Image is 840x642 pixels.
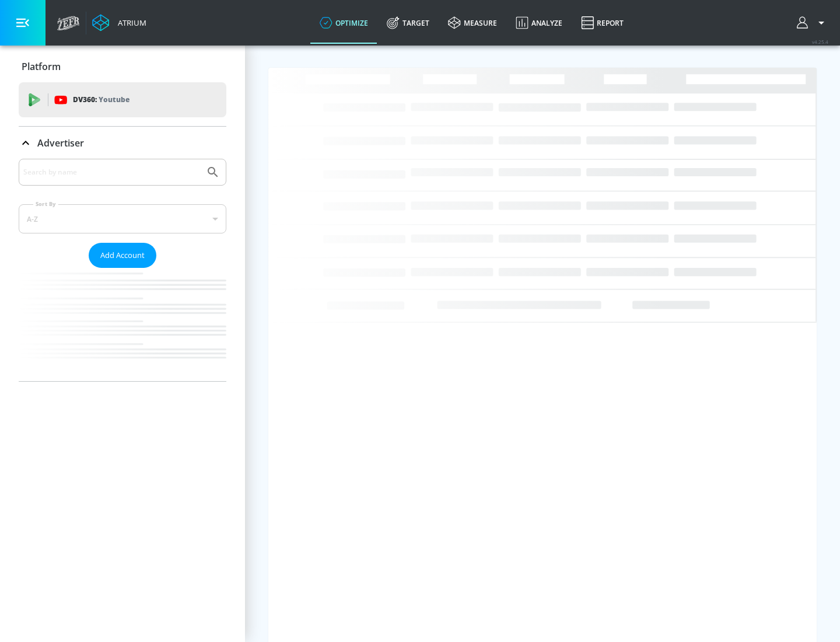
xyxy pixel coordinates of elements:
[19,268,226,381] nav: list of Advertiser
[19,159,226,381] div: Advertiser
[22,60,61,73] p: Platform
[99,93,129,106] p: Youtube
[23,165,200,180] input: Search by name
[377,2,439,44] a: Target
[19,50,226,83] div: Platform
[310,2,377,44] a: optimize
[92,14,146,32] a: Atrium
[89,243,156,268] button: Add Account
[439,2,506,44] a: measure
[19,127,226,159] div: Advertiser
[33,200,58,208] label: Sort By
[37,137,84,149] p: Advertiser
[812,39,828,45] span: v 4.25.4
[73,93,129,106] p: DV360:
[572,2,633,44] a: Report
[19,82,226,117] div: DV360: Youtube
[506,2,572,44] a: Analyze
[19,204,226,233] div: A-Z
[100,249,145,262] span: Add Account
[113,18,146,28] div: Atrium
